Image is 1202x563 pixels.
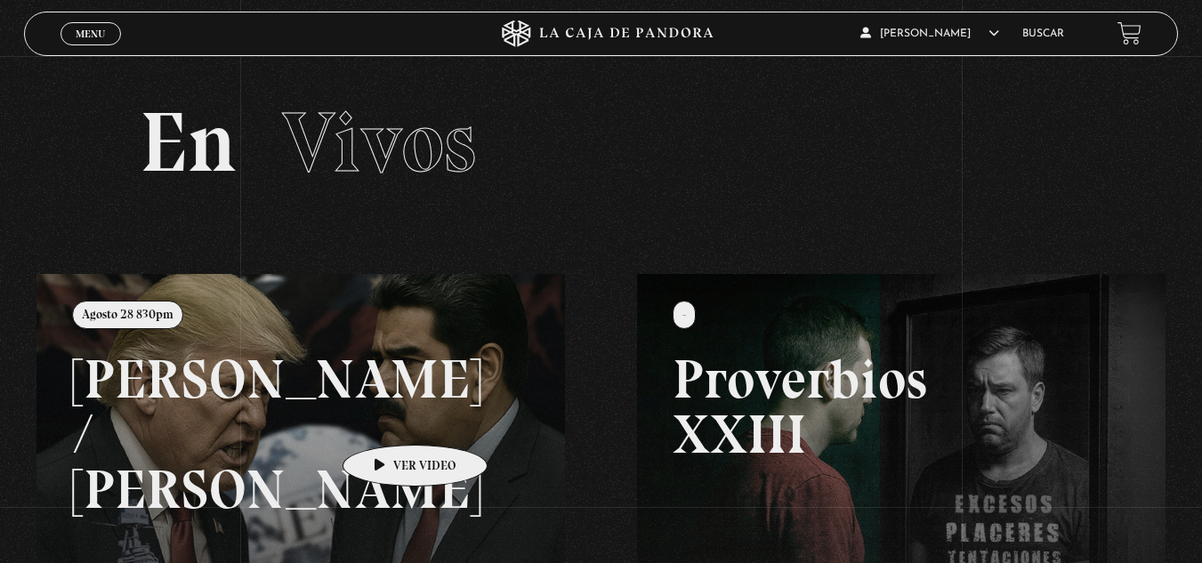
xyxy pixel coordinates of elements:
span: Menu [76,28,105,39]
span: [PERSON_NAME] [860,28,999,39]
span: Vivos [282,92,476,193]
a: Buscar [1022,28,1064,39]
span: Cerrar [69,43,111,55]
h2: En [140,101,1063,185]
a: View your shopping cart [1117,21,1141,45]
